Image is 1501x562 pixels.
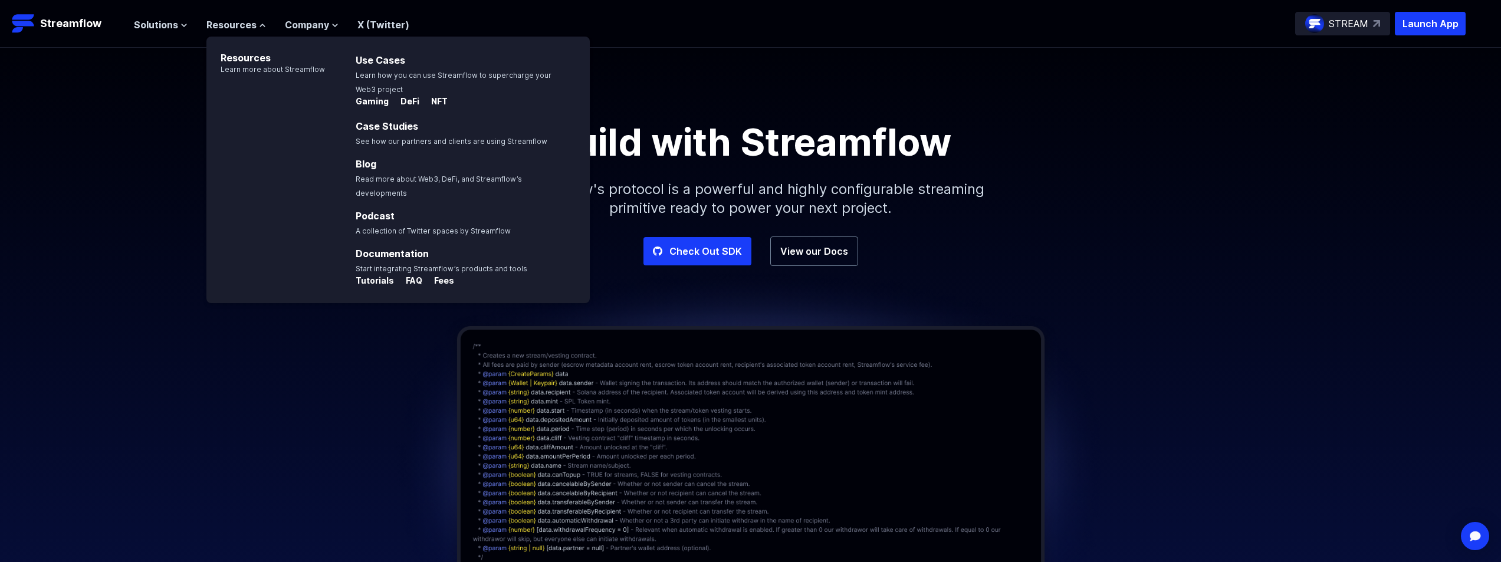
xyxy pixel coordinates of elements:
span: Solutions [134,18,178,32]
a: DeFi [391,97,422,109]
p: Tutorials [356,275,394,287]
a: Use Cases [356,54,405,66]
p: Streamflow's protocol is a powerful and highly configurable streaming primitive ready to power yo... [497,161,1004,236]
p: DeFi [391,96,419,107]
p: Fees [425,275,454,287]
span: Start integrating Streamflow’s products and tools [356,264,527,273]
a: Documentation [356,248,429,259]
span: Learn how you can use Streamflow to supercharge your Web3 project [356,71,551,94]
a: View our Docs [770,236,858,266]
span: A collection of Twitter spaces by Streamflow [356,226,511,235]
p: Resources [206,37,325,65]
button: Resources [206,18,266,32]
p: Streamflow [40,15,101,32]
button: Company [285,18,339,32]
span: Read more about Web3, DeFi, and Streamflow’s developments [356,175,522,198]
p: FAQ [396,275,422,287]
a: NFT [422,97,448,109]
span: Resources [206,18,257,32]
a: Gaming [356,97,391,109]
h1: Build with Streamflow [485,123,1016,161]
a: Fees [425,276,454,288]
a: Check Out SDK [643,237,751,265]
a: Podcast [356,210,395,222]
a: Tutorials [356,276,396,288]
p: Gaming [356,96,389,107]
img: top-right-arrow.svg [1373,20,1380,27]
p: NFT [422,96,448,107]
span: See how our partners and clients are using Streamflow [356,137,547,146]
p: STREAM [1329,17,1368,31]
p: Learn more about Streamflow [206,65,325,74]
a: Case Studies [356,120,418,132]
span: Company [285,18,329,32]
button: Launch App [1395,12,1466,35]
a: Blog [356,158,376,170]
button: Solutions [134,18,188,32]
a: FAQ [396,276,425,288]
img: streamflow-logo-circle.png [1305,14,1324,33]
a: X (Twitter) [357,19,409,31]
a: STREAM [1295,12,1390,35]
a: Streamflow [12,12,122,35]
div: Open Intercom Messenger [1461,522,1489,550]
img: Streamflow Logo [12,12,35,35]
